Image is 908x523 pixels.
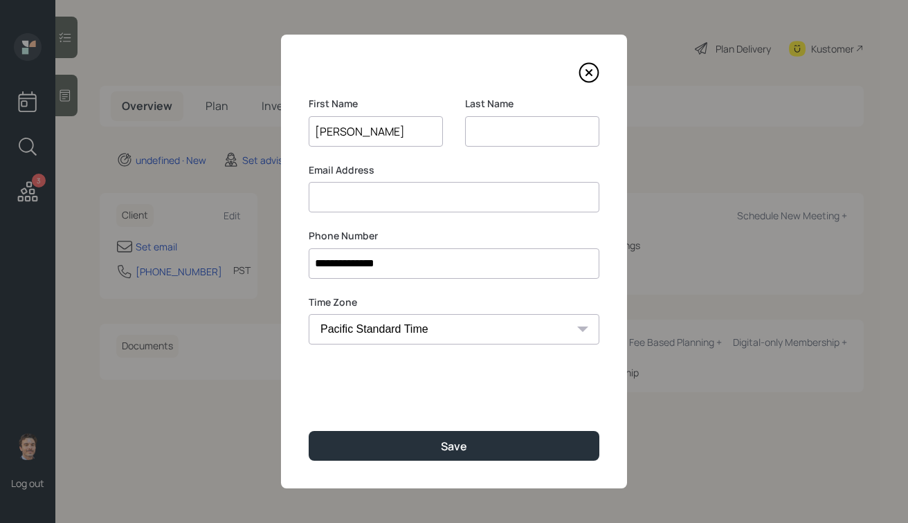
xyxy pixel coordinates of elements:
[309,295,599,309] label: Time Zone
[309,229,599,243] label: Phone Number
[309,163,599,177] label: Email Address
[465,97,599,111] label: Last Name
[309,97,443,111] label: First Name
[441,439,467,454] div: Save
[309,431,599,461] button: Save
